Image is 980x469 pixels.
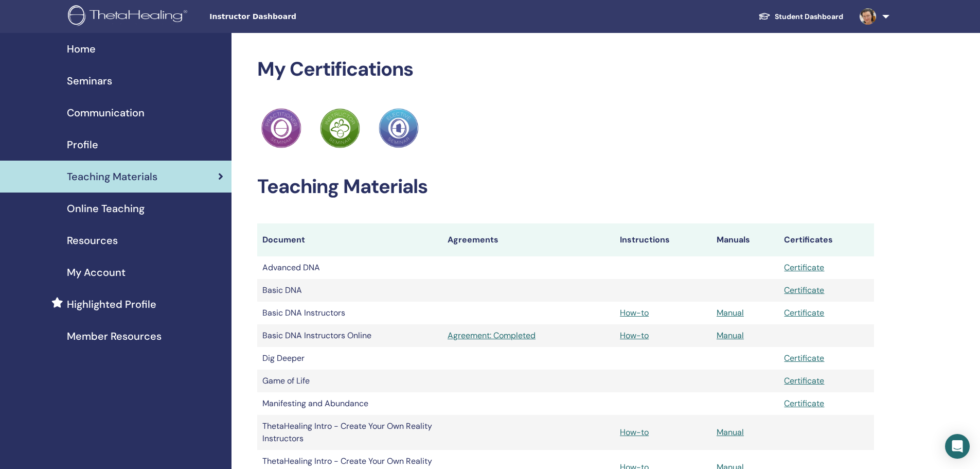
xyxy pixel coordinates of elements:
a: Certificate [784,285,824,296]
span: Home [67,41,96,57]
th: Certificates [779,223,874,256]
td: Basic DNA Instructors [257,302,442,324]
a: Certificate [784,307,824,318]
td: Dig Deeper [257,347,442,370]
a: Certificate [784,262,824,273]
th: Instructions [615,223,711,256]
td: Basic DNA Instructors Online [257,324,442,347]
span: Teaching Materials [67,169,157,184]
span: Highlighted Profile [67,297,156,312]
span: Communication [67,105,145,120]
span: Seminars [67,73,112,89]
img: Practitioner [379,108,419,148]
a: Certificate [784,375,824,386]
span: Member Resources [67,328,162,344]
img: graduation-cap-white.svg [758,12,771,21]
a: How-to [620,427,649,438]
a: Manual [717,427,744,438]
span: Resources [67,233,118,248]
img: Practitioner [320,108,360,148]
th: Agreements [442,223,615,256]
a: Certificate [784,353,824,363]
h2: Teaching Materials [257,175,874,199]
span: My Account [67,265,126,280]
a: How-to [620,307,649,318]
a: Student Dashboard [750,7,851,26]
td: Game of Life [257,370,442,392]
a: Agreement: Completed [448,329,610,342]
td: Advanced DNA [257,256,442,279]
a: Manual [717,330,744,341]
a: Manual [717,307,744,318]
td: ThetaHealing Intro - Create Your Own Reality Instructors [257,415,442,450]
th: Manuals [711,223,779,256]
img: Practitioner [261,108,301,148]
span: Profile [67,137,98,152]
div: Open Intercom Messenger [945,434,970,459]
img: logo.png [68,5,191,28]
th: Document [257,223,442,256]
span: Instructor Dashboard [209,11,364,22]
img: default.jpg [860,8,876,25]
h2: My Certifications [257,58,874,81]
td: Manifesting and Abundance [257,392,442,415]
a: How-to [620,330,649,341]
a: Certificate [784,398,824,409]
span: Online Teaching [67,201,145,216]
td: Basic DNA [257,279,442,302]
